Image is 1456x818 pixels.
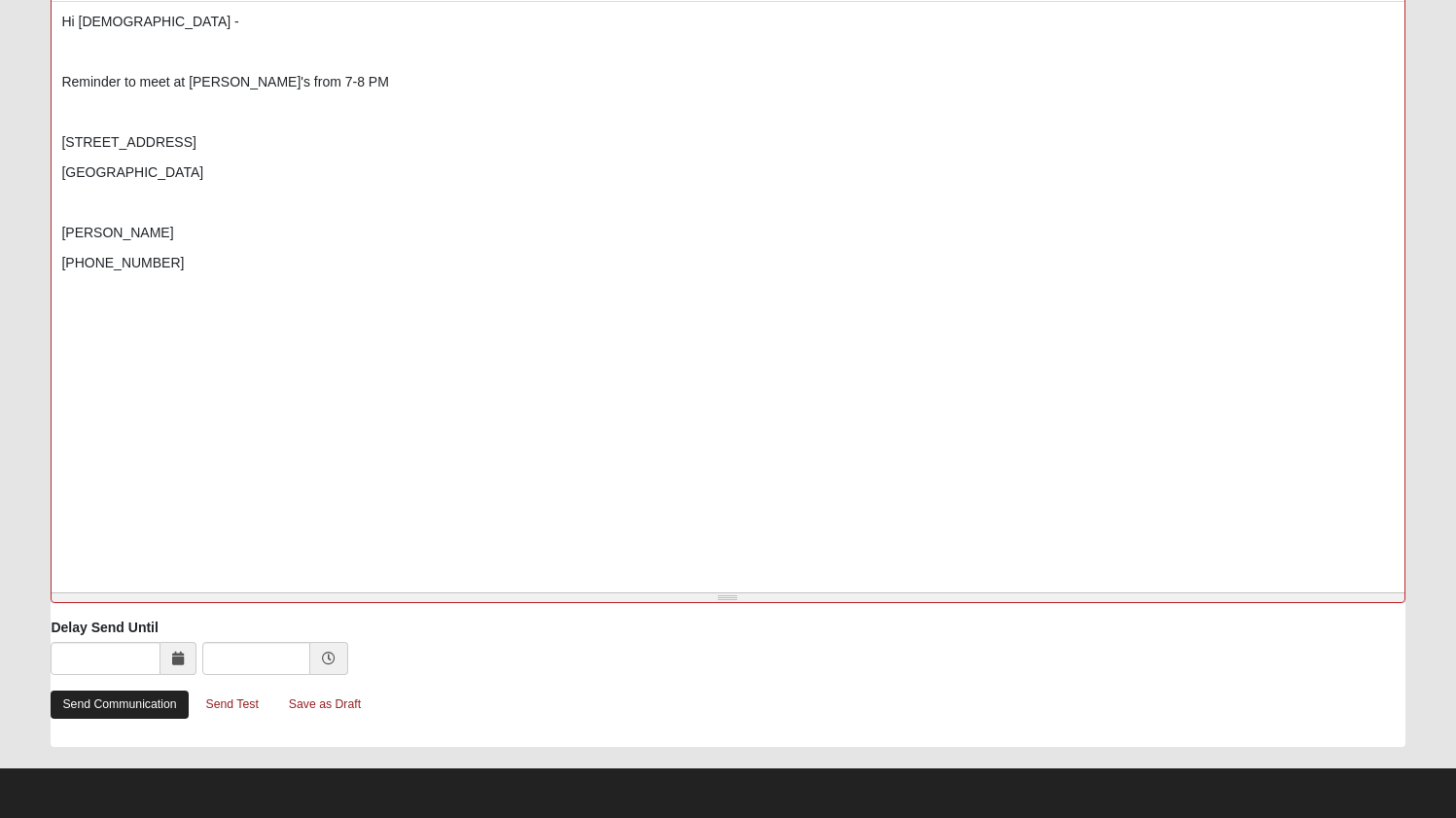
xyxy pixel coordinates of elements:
[61,223,1394,243] p: [PERSON_NAME]
[52,593,1403,602] div: Resize
[61,72,1394,92] p: Reminder to meet at [PERSON_NAME]'s from 7-8 PM
[51,691,188,719] a: Send Communication
[61,132,1394,153] p: [STREET_ADDRESS]
[276,690,373,720] a: Save as Draft
[51,618,158,637] label: Delay Send Until
[194,690,271,720] a: Send Test
[61,253,1394,273] p: [PHONE_NUMBER]
[61,162,1394,183] p: [GEOGRAPHIC_DATA]
[61,12,1394,32] p: Hi [DEMOGRAPHIC_DATA] -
